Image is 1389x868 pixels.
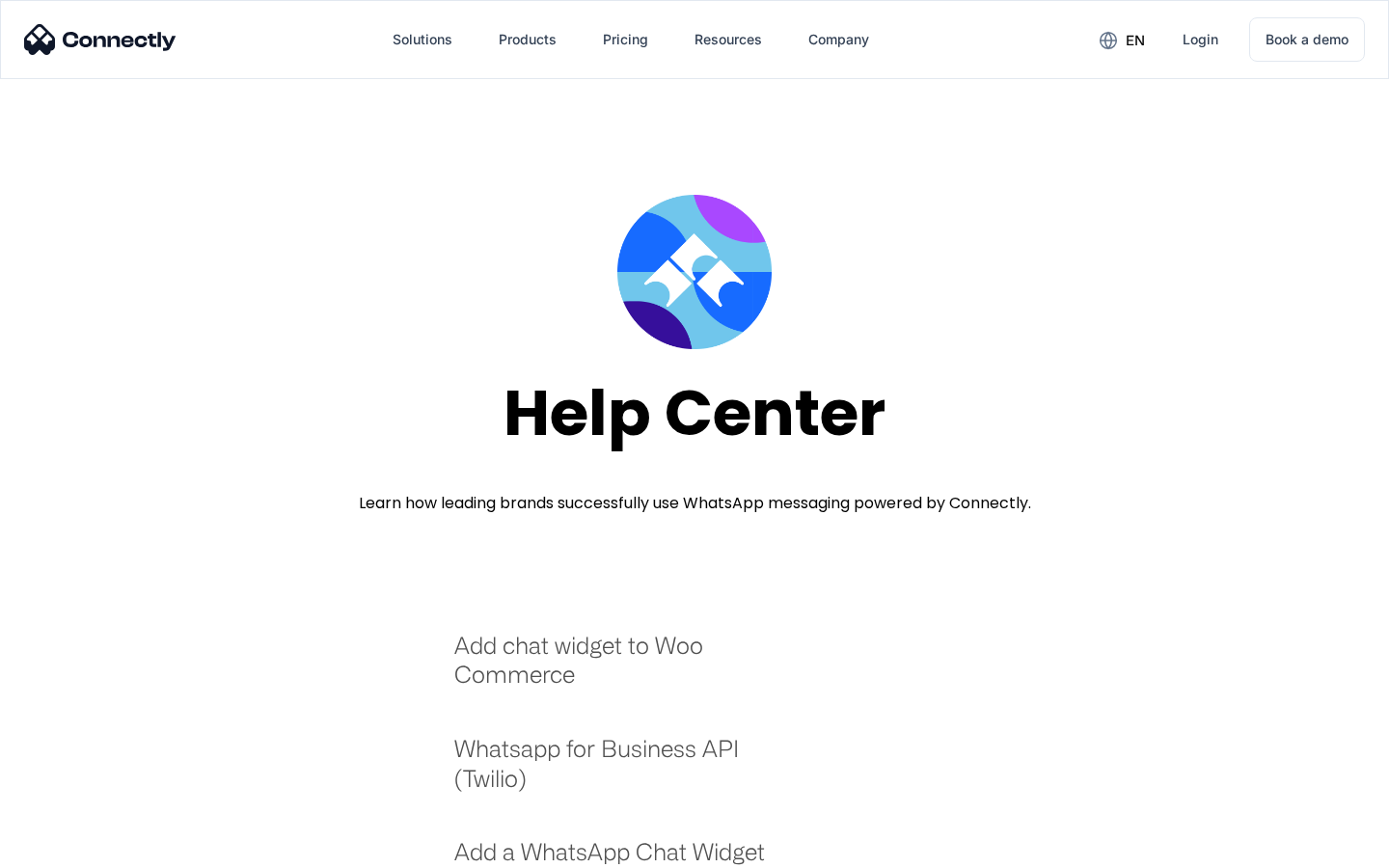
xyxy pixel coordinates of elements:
[1167,16,1234,63] a: Login
[1249,17,1365,62] a: Book a demo
[377,16,468,63] div: Solutions
[454,734,791,812] a: Whatsapp for Business API (Twilio)
[793,16,885,63] div: Company
[454,631,791,709] a: Add chat widget to Woo Commerce
[359,492,1031,515] div: Learn how leading brands successfully use WhatsApp messaging powered by Connectly.
[1183,26,1218,53] div: Login
[393,26,452,53] div: Solutions
[1084,25,1159,54] div: en
[499,26,557,53] div: Products
[504,378,885,448] div: Help Center
[808,26,869,53] div: Company
[587,16,664,63] a: Pricing
[39,834,116,861] ul: Language list
[694,26,762,53] div: Resources
[483,16,572,63] div: Products
[24,24,177,55] img: Connectly Logo
[19,834,116,861] aside: Language selected: English
[603,26,648,53] div: Pricing
[1126,27,1145,54] div: en
[679,16,777,63] div: Resources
